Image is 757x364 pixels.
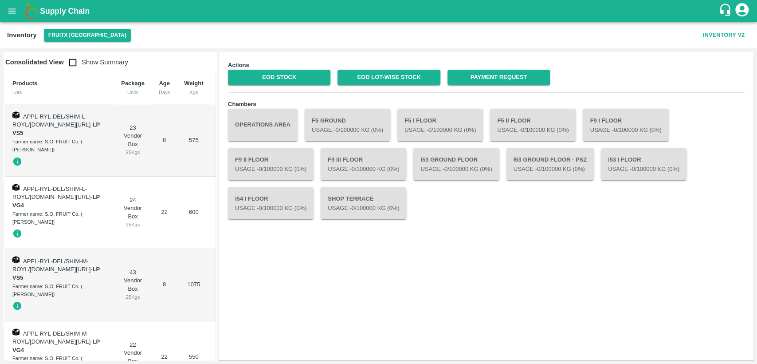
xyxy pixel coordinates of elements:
[228,70,330,85] a: EOD Stock
[121,293,145,301] div: 25 Kgs
[12,282,107,299] div: Farmer name: S.O. FRUIT Co. ( [PERSON_NAME])
[228,187,314,219] button: I54 I FloorUsage -0/100000 Kg (0%)
[447,70,550,85] a: Payment Request
[420,165,492,174] p: Usage - 0 /100000 Kg (0%)
[2,1,22,21] button: open drawer
[40,7,90,16] b: Supply Chain
[337,70,440,85] a: EOD Lot-wise Stock
[121,124,145,157] div: 23 Vendor Box
[312,126,383,135] p: Usage - 0 /100000 Kg (0%)
[228,62,249,68] b: Actions
[12,258,90,273] span: APPL-RYL-DEL/SHIM-M-ROYL/[DOMAIN_NAME][URL]
[321,187,406,219] button: Shop TerraceUsage -0/100000 Kg (0%)
[12,111,20,119] img: box
[305,109,390,141] button: F5 GroundUsage -0/100000 Kg (0%)
[121,80,145,87] b: Package
[22,2,40,20] img: logo
[40,5,718,17] a: Supply Chain
[12,88,107,96] div: Lots
[7,32,37,39] b: Inventory
[12,186,90,201] span: APPL-RYL-DEL/SHIM-L-ROYL/[DOMAIN_NAME][URL]
[601,148,686,180] button: I53 I FloorUsage -0/100000 Kg (0%)
[44,29,131,42] button: Select DC
[187,281,200,288] span: 1075
[12,138,107,154] div: Farmer name: S.O. FRUIT Co. ( [PERSON_NAME])
[397,109,483,141] button: F5 I FloorUsage -0/100000 Kg (0%)
[228,101,256,107] b: Chambers
[514,165,587,174] p: Usage - 0 /100000 Kg (0%)
[718,3,734,19] div: customer-support
[189,209,199,215] span: 600
[12,210,107,226] div: Farmer name: S.O. FRUIT Co. ( [PERSON_NAME])
[159,80,170,87] b: Age
[235,204,306,213] p: Usage - 0 /100000 Kg (0%)
[121,148,145,156] div: 25 Kgs
[121,221,145,229] div: 25 Kgs
[321,148,406,180] button: F9 III FloorUsage -0/100000 Kg (0%)
[184,80,203,87] b: Weight
[734,2,750,20] div: account of current user
[12,266,100,281] strong: LP VS5
[12,113,90,128] span: APPL-RYL-DEL/SHIM-L-ROYL/[DOMAIN_NAME][URL]
[64,59,128,66] span: Show Summary
[228,148,314,180] button: F9 II FloorUsage -0/100000 Kg (0%)
[159,88,170,96] div: Days
[152,177,177,249] td: 22
[12,80,37,87] b: Products
[12,338,100,353] strong: LP VG4
[413,148,499,180] button: I53 Ground FloorUsage -0/100000 Kg (0%)
[12,330,90,345] span: APPL-RYL-DEL/SHIM-M-ROYL/[DOMAIN_NAME][URL]
[12,266,100,281] span: -
[699,28,748,43] button: Inventory V2
[490,109,576,141] button: F5 II FloorUsage -0/100000 Kg (0%)
[12,121,100,136] strong: LP VS5
[121,196,145,229] div: 24 Vendor Box
[328,204,399,213] p: Usage - 0 /100000 Kg (0%)
[497,126,569,135] p: Usage - 0 /100000 Kg (0%)
[12,338,100,353] span: -
[404,126,476,135] p: Usage - 0 /100000 Kg (0%)
[235,165,306,174] p: Usage - 0 /100000 Kg (0%)
[228,109,298,141] button: Operations Area
[12,184,20,191] img: box
[583,109,668,141] button: F9 I FloorUsage -0/100000 Kg (0%)
[189,353,199,360] span: 550
[12,194,100,209] span: -
[12,121,100,136] span: -
[590,126,661,135] p: Usage - 0 /100000 Kg (0%)
[12,256,20,263] img: box
[121,269,145,301] div: 43 Vendor Box
[121,88,145,96] div: Units
[152,249,177,321] td: 8
[12,194,100,209] strong: LP VG4
[328,165,399,174] p: Usage - 0 /100000 Kg (0%)
[608,165,679,174] p: Usage - 0 /100000 Kg (0%)
[152,104,177,177] td: 8
[506,148,594,180] button: I53 Ground Floor - PSZUsage -0/100000 Kg (0%)
[12,328,20,336] img: box
[184,88,203,96] div: Kgs
[189,137,199,143] span: 575
[5,59,64,66] b: Consolidated View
